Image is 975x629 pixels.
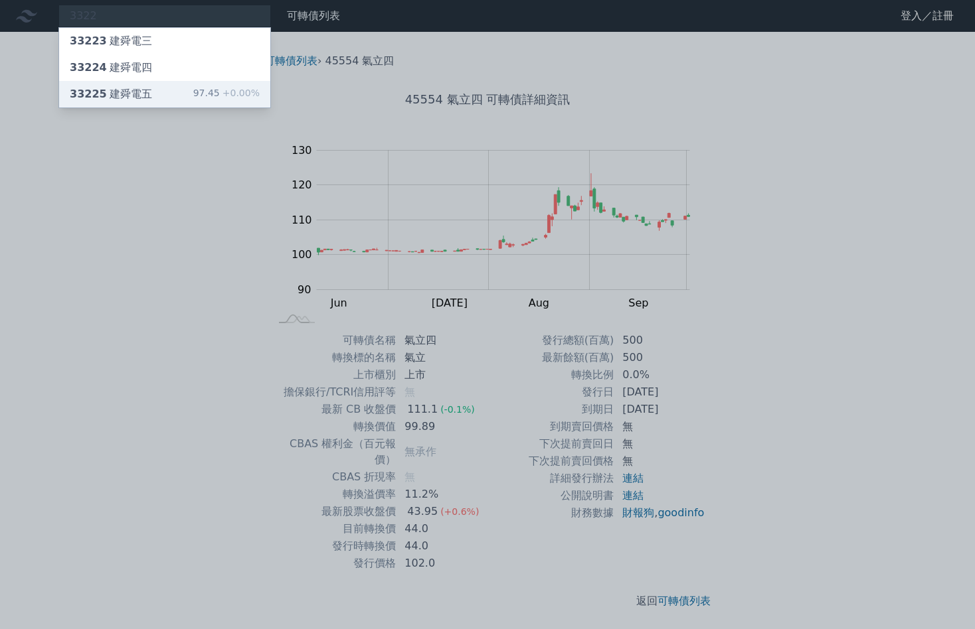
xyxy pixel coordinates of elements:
[59,81,270,107] a: 33225建舜電五 97.45+0.00%
[59,54,270,81] a: 33224建舜電四
[70,60,152,76] div: 建舜電四
[70,88,107,100] span: 33225
[220,88,260,98] span: +0.00%
[70,33,152,49] div: 建舜電三
[70,35,107,47] span: 33223
[193,86,260,102] div: 97.45
[70,86,152,102] div: 建舜電五
[70,61,107,74] span: 33224
[59,28,270,54] a: 33223建舜電三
